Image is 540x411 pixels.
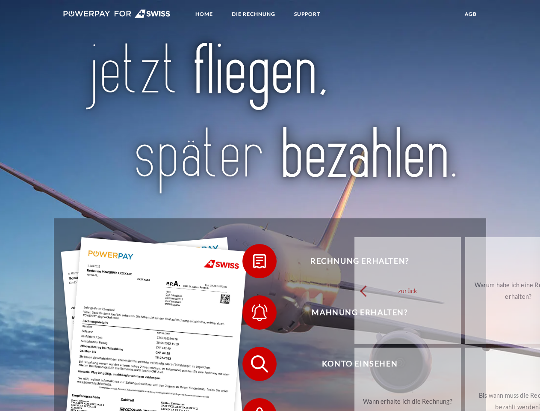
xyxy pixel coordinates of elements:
img: qb_bell.svg [249,302,270,323]
img: qb_bill.svg [249,250,270,272]
button: Konto einsehen [242,347,465,381]
img: qb_search.svg [249,353,270,375]
div: Wann erhalte ich die Rechnung? [360,395,456,407]
img: title-swiss_de.svg [82,41,458,197]
div: zurück [360,285,456,297]
button: Rechnung erhalten? [242,244,465,278]
a: DIE RECHNUNG [224,6,283,22]
a: agb [457,6,484,22]
a: SUPPORT [287,6,328,22]
button: Mahnung erhalten? [242,295,465,330]
a: Home [188,6,220,22]
img: logo-swiss-white.svg [63,9,171,18]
